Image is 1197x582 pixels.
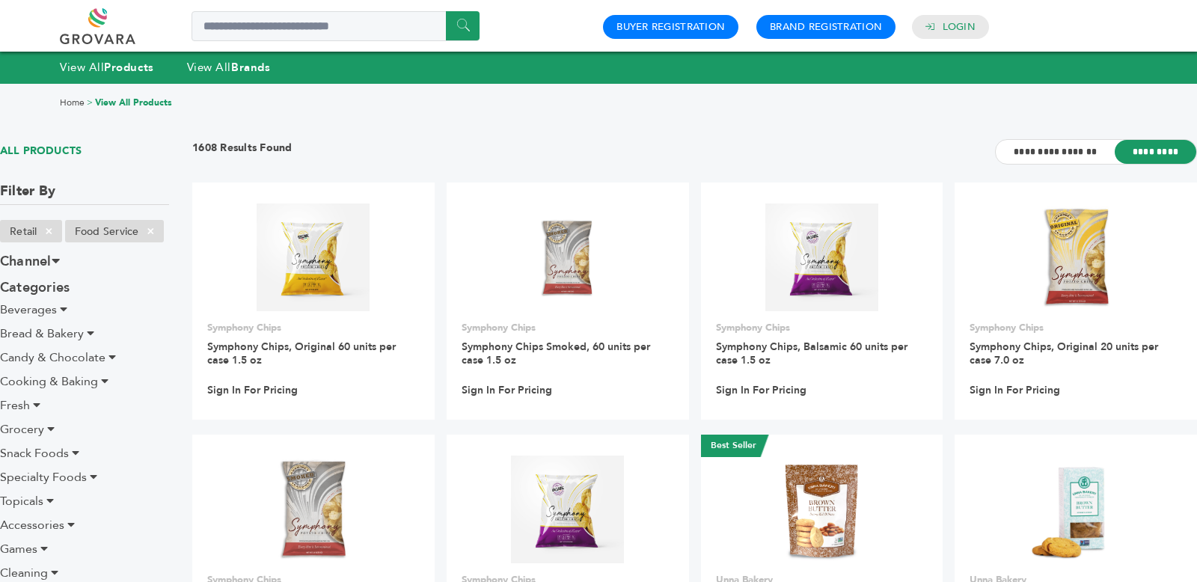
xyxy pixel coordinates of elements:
strong: Products [104,60,153,75]
a: Home [60,97,85,108]
a: Symphony Chips, Original 60 units per case 1.5 oz [207,340,396,367]
a: Sign In For Pricing [716,384,806,397]
a: Sign In For Pricing [462,384,552,397]
p: Symphony Chips [716,321,928,334]
img: Symphony Chips Smoked, 60 units per case 1.5 oz [513,203,622,312]
a: Brand Registration [770,20,882,34]
span: > [87,97,93,108]
p: Symphony Chips [462,321,674,334]
a: View All Products [95,97,172,108]
img: ''Unna Bakery, Brown Butter Cookies'' 6 units per case 3.4 oz [1022,456,1130,564]
li: Food Service [65,220,164,242]
a: Buyer Registration [616,20,725,34]
a: Symphony Chips, Original 20 units per case 7.0 oz [970,340,1158,367]
img: Symphony Chips, Balsamic 60 units per case 1.5 oz [765,203,878,311]
a: Sign In For Pricing [970,384,1060,397]
a: Sign In For Pricing [207,384,298,397]
a: View AllProducts [60,60,154,75]
a: Symphony Chips Smoked, 60 units per case 1.5 oz [462,340,650,367]
strong: Brands [231,60,270,75]
input: Search a product or brand... [192,11,480,41]
p: Symphony Chips [207,321,420,334]
span: × [138,222,163,240]
img: Symphony Chips, Balsamic 20 units per case 7.0 oz [511,456,624,563]
h3: 1608 Results Found [192,141,293,164]
img: Symphony Chips, Smoked 20 units per case 7.0 oz [277,456,349,563]
span: × [37,222,61,240]
img: Symphony Chips, Original 60 units per case 1.5 oz [257,203,370,311]
img: ''Unna Bakery, Brown Butter Cookies'' 6 units per case 5.5 oz [768,456,876,564]
a: Symphony Chips, Balsamic 60 units per case 1.5 oz [716,340,907,367]
a: View AllBrands [187,60,271,75]
img: Symphony Chips, Original 20 units per case 7.0 oz [1041,203,1112,311]
a: Login [943,20,976,34]
p: Symphony Chips [970,321,1182,334]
